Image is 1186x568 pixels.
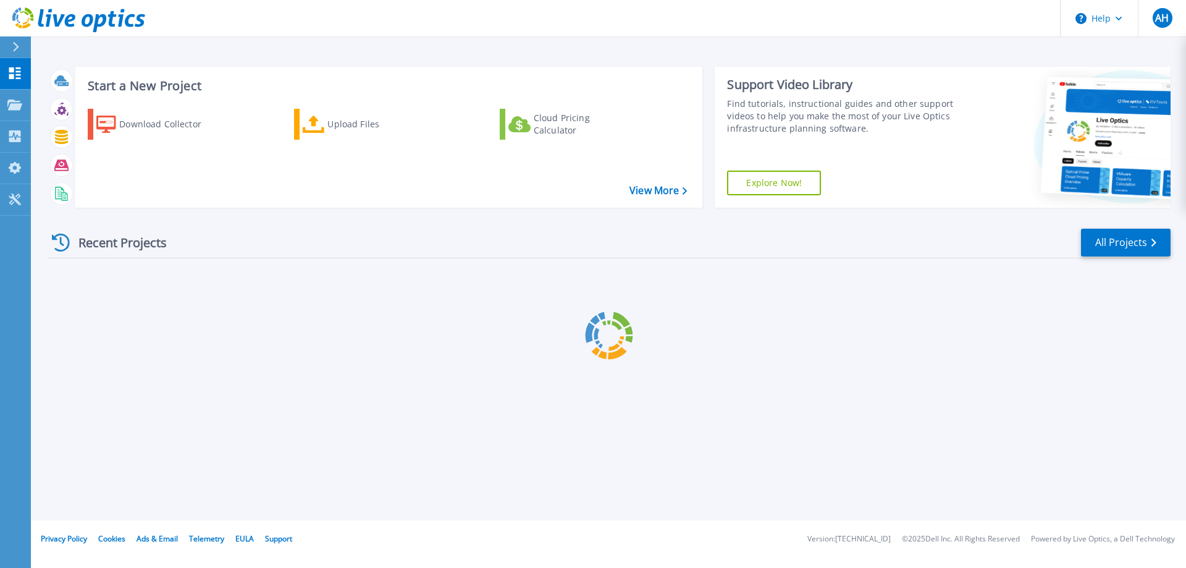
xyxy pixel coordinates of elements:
div: Cloud Pricing Calculator [534,112,633,137]
div: Recent Projects [48,227,183,258]
div: Upload Files [327,112,426,137]
a: Ads & Email [137,533,178,544]
li: Powered by Live Optics, a Dell Technology [1031,535,1175,543]
li: © 2025 Dell Inc. All Rights Reserved [902,535,1020,543]
div: Find tutorials, instructional guides and other support videos to help you make the most of your L... [727,98,959,135]
div: Support Video Library [727,77,959,93]
a: Support [265,533,292,544]
span: AH [1155,13,1169,23]
a: Download Collector [88,109,225,140]
a: Explore Now! [727,171,821,195]
a: EULA [235,533,254,544]
div: Download Collector [119,112,218,137]
a: All Projects [1081,229,1171,256]
h3: Start a New Project [88,79,687,93]
a: Cookies [98,533,125,544]
a: Upload Files [294,109,432,140]
a: Telemetry [189,533,224,544]
a: Privacy Policy [41,533,87,544]
a: View More [629,185,687,197]
li: Version: [TECHNICAL_ID] [807,535,891,543]
a: Cloud Pricing Calculator [500,109,637,140]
